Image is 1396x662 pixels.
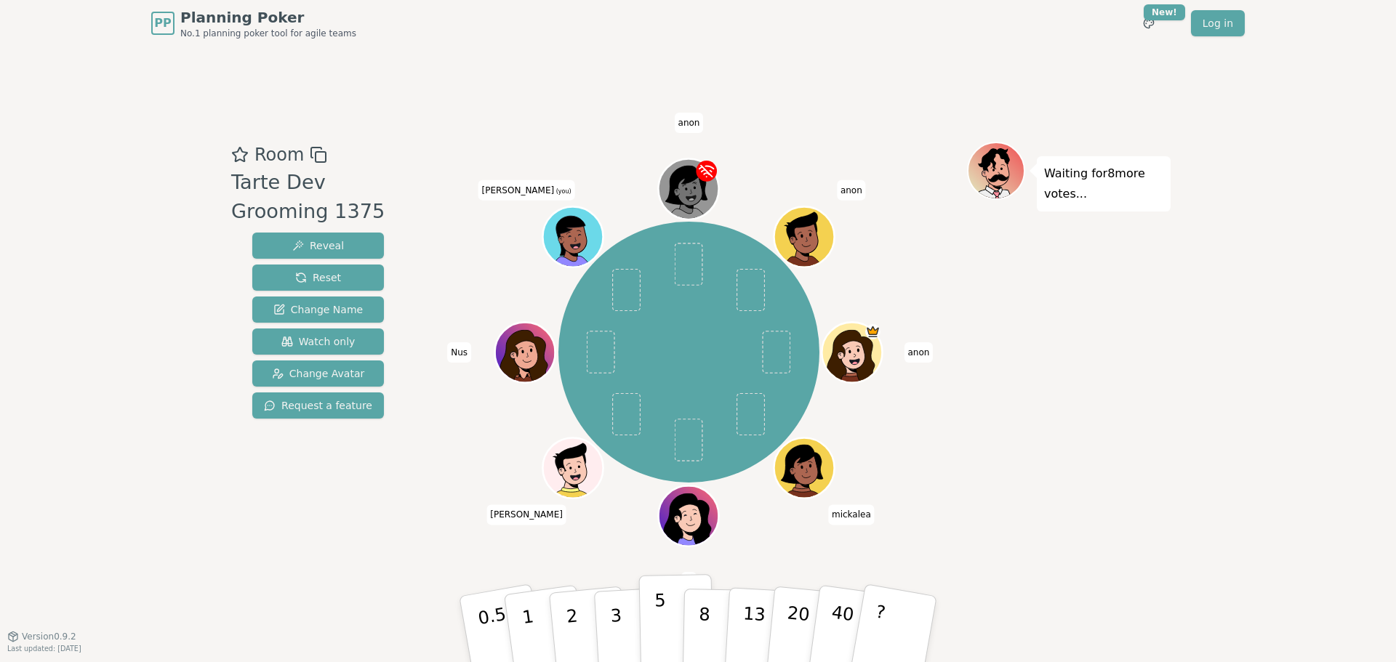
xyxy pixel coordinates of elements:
[292,238,344,253] span: Reveal
[545,209,601,265] button: Click to change your avatar
[866,324,881,339] span: anon is the host
[295,270,341,285] span: Reset
[1191,10,1245,36] a: Log in
[1044,164,1163,204] p: Waiting for 8 more votes...
[1136,10,1162,36] button: New!
[1144,4,1185,20] div: New!
[252,392,384,419] button: Request a feature
[231,168,411,227] div: Tarte Dev Grooming 1375
[837,180,866,201] span: Click to change your name
[264,398,372,413] span: Request a feature
[22,631,76,642] span: Version 0.9.2
[7,645,81,653] span: Last updated: [DATE]
[486,504,566,525] span: Click to change your name
[272,366,365,381] span: Change Avatar
[281,334,356,349] span: Watch only
[904,342,933,363] span: Click to change your name
[7,631,76,642] button: Version0.9.2
[180,7,356,28] span: Planning Poker
[254,142,304,168] span: Room
[828,504,875,525] span: Click to change your name
[252,328,384,355] button: Watch only
[478,180,575,201] span: Click to change your name
[554,188,571,195] span: (you)
[151,7,356,39] a: PPPlanning PokerNo.1 planning poker tool for agile teams
[273,302,363,317] span: Change Name
[252,265,384,291] button: Reset
[252,233,384,259] button: Reveal
[180,28,356,39] span: No.1 planning poker tool for agile teams
[154,15,171,32] span: PP
[231,142,249,168] button: Add as favourite
[681,572,697,592] span: Click to change your name
[447,342,471,363] span: Click to change your name
[252,296,384,323] button: Change Name
[675,113,704,133] span: Click to change your name
[252,360,384,387] button: Change Avatar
